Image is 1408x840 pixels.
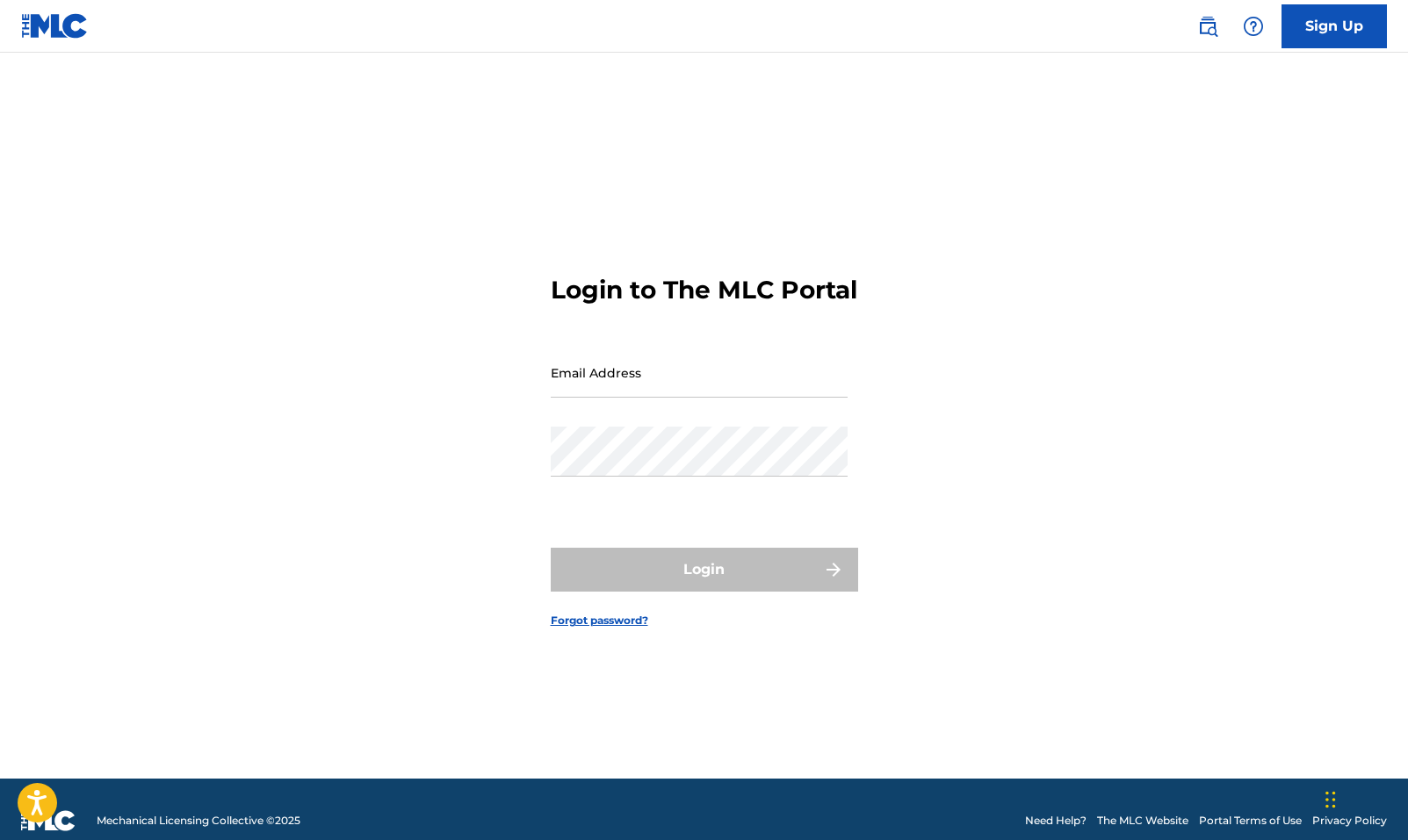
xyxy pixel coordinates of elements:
a: Privacy Policy [1312,813,1387,829]
img: help [1243,16,1264,37]
div: Drag [1325,773,1336,826]
a: Portal Terms of Use [1199,813,1302,829]
h3: Login to The MLC Portal [551,275,857,305]
a: Public Search [1190,9,1225,44]
img: logo [21,810,76,831]
a: Sign Up [1282,4,1387,48]
div: Help [1236,9,1271,44]
a: Forgot password? [551,613,648,628]
span: Mechanical Licensing Collective © 2025 [97,813,300,829]
img: search [1197,16,1218,37]
iframe: Chat Widget [1320,756,1408,840]
a: The MLC Website [1097,813,1188,829]
a: Need Help? [1025,813,1087,829]
img: MLC Logo [21,13,89,39]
